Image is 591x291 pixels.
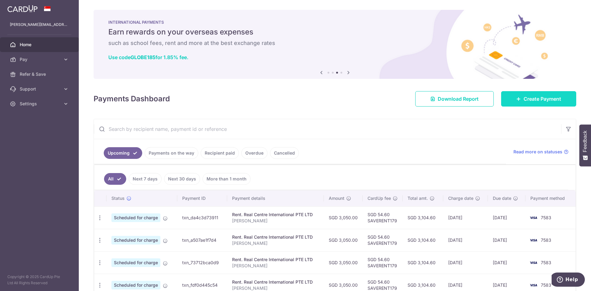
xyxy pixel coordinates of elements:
[443,229,488,251] td: [DATE]
[177,190,227,206] th: Payment ID
[415,91,494,107] a: Download Report
[20,101,60,107] span: Settings
[129,173,162,185] a: Next 7 days
[552,273,585,288] iframe: Opens a widget where you can find more information
[111,236,160,245] span: Scheduled for charge
[488,251,525,274] td: [DATE]
[131,54,155,60] b: GLOBE185
[145,147,198,159] a: Payments on the way
[527,214,540,221] img: Bank Card
[513,149,569,155] a: Read more on statuses
[20,71,60,77] span: Refer & Save
[324,251,363,274] td: SGD 3,050.00
[111,281,160,289] span: Scheduled for charge
[403,229,443,251] td: SGD 3,104.60
[177,206,227,229] td: txn_da4c3d73911
[203,173,251,185] a: More than 1 month
[104,173,126,185] a: All
[513,149,562,155] span: Read more on statuses
[448,195,473,201] span: Charge date
[329,195,344,201] span: Amount
[579,124,591,166] button: Feedback - Show survey
[324,229,363,251] td: SGD 3,050.00
[443,206,488,229] td: [DATE]
[363,229,403,251] td: SGD 54.60 SAVERENT179
[582,131,588,152] span: Feedback
[108,54,188,60] a: Use codeGLOBE185for 1.85% fee.
[403,251,443,274] td: SGD 3,104.60
[10,22,69,28] p: [PERSON_NAME][EMAIL_ADDRESS][DOMAIN_NAME]
[232,257,319,263] div: Rent. Real Centre International PTE LTD
[324,206,363,229] td: SGD 3,050.00
[232,240,319,246] p: [PERSON_NAME]
[94,119,561,139] input: Search by recipient name, payment id or reference
[20,42,60,48] span: Home
[524,95,561,103] span: Create Payment
[232,218,319,224] p: [PERSON_NAME]
[241,147,267,159] a: Overdue
[501,91,576,107] a: Create Payment
[20,56,60,63] span: Pay
[108,20,561,25] p: INTERNATIONAL PAYMENTS
[177,229,227,251] td: txn_a507ae1f7d4
[7,5,38,12] img: CardUp
[232,263,319,269] p: [PERSON_NAME]
[488,206,525,229] td: [DATE]
[493,195,511,201] span: Due date
[111,258,160,267] span: Scheduled for charge
[232,212,319,218] div: Rent. Real Centre International PTE LTD
[443,251,488,274] td: [DATE]
[541,260,551,265] span: 7583
[232,234,319,240] div: Rent. Real Centre International PTE LTD
[541,215,551,220] span: 7583
[363,206,403,229] td: SGD 54.60 SAVERENT179
[227,190,324,206] th: Payment details
[527,281,540,289] img: Bank Card
[525,190,576,206] th: Payment method
[363,251,403,274] td: SGD 54.60 SAVERENT179
[20,86,60,92] span: Support
[541,282,551,288] span: 7583
[164,173,200,185] a: Next 30 days
[104,147,142,159] a: Upcoming
[108,27,561,37] h5: Earn rewards on your overseas expenses
[438,95,479,103] span: Download Report
[94,10,576,79] img: International Payment Banner
[270,147,299,159] a: Cancelled
[527,236,540,244] img: Bank Card
[232,279,319,285] div: Rent. Real Centre International PTE LTD
[94,93,170,104] h4: Payments Dashboard
[111,213,160,222] span: Scheduled for charge
[201,147,239,159] a: Recipient paid
[177,251,227,274] td: txn_73712bca0d9
[488,229,525,251] td: [DATE]
[368,195,391,201] span: CardUp fee
[111,195,125,201] span: Status
[541,237,551,243] span: 7583
[408,195,428,201] span: Total amt.
[108,39,561,47] h6: such as school fees, rent and more at the best exchange rates
[527,259,540,266] img: Bank Card
[403,206,443,229] td: SGD 3,104.60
